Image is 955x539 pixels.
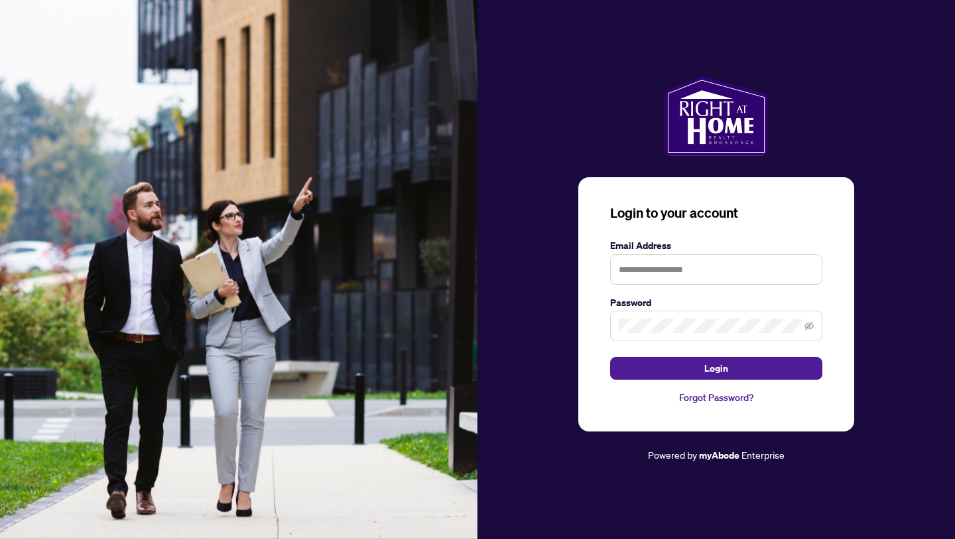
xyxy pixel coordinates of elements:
button: Login [610,357,822,380]
span: Powered by [648,449,697,461]
label: Password [610,295,822,310]
span: Enterprise [741,449,785,461]
a: Forgot Password? [610,390,822,405]
h3: Login to your account [610,204,822,222]
span: eye-invisible [804,321,814,331]
span: Login [704,358,728,379]
label: Email Address [610,238,822,253]
img: ma-logo [665,76,767,156]
a: myAbode [699,448,739,463]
